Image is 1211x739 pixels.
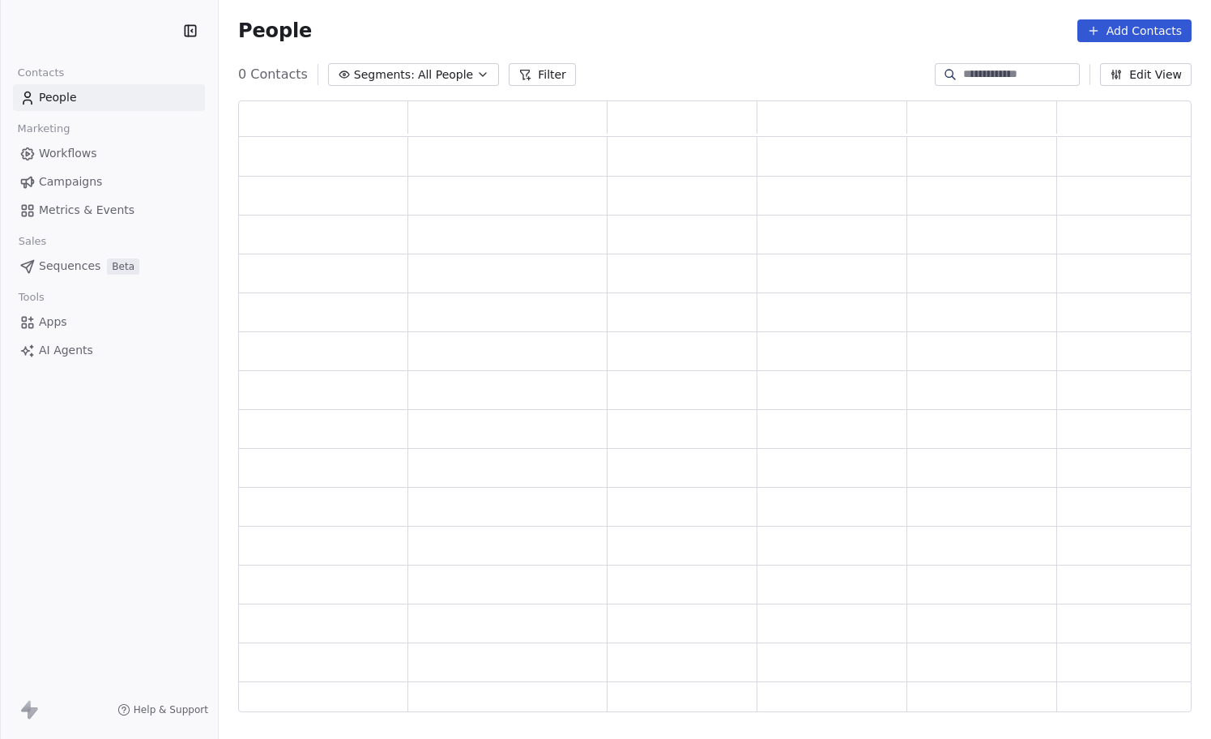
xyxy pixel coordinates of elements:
[418,66,473,83] span: All People
[13,169,205,195] a: Campaigns
[11,229,53,254] span: Sales
[39,89,77,106] span: People
[13,253,205,280] a: SequencesBeta
[39,258,100,275] span: Sequences
[11,61,71,85] span: Contacts
[13,309,205,335] a: Apps
[39,145,97,162] span: Workflows
[238,19,312,43] span: People
[39,342,93,359] span: AI Agents
[1100,63,1192,86] button: Edit View
[39,202,134,219] span: Metrics & Events
[509,63,576,86] button: Filter
[13,197,205,224] a: Metrics & Events
[13,84,205,111] a: People
[239,137,1207,713] div: grid
[11,117,77,141] span: Marketing
[117,703,208,716] a: Help & Support
[39,173,102,190] span: Campaigns
[1077,19,1192,42] button: Add Contacts
[134,703,208,716] span: Help & Support
[354,66,415,83] span: Segments:
[107,258,139,275] span: Beta
[13,140,205,167] a: Workflows
[13,337,205,364] a: AI Agents
[39,314,67,331] span: Apps
[11,285,51,310] span: Tools
[238,65,308,84] span: 0 Contacts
